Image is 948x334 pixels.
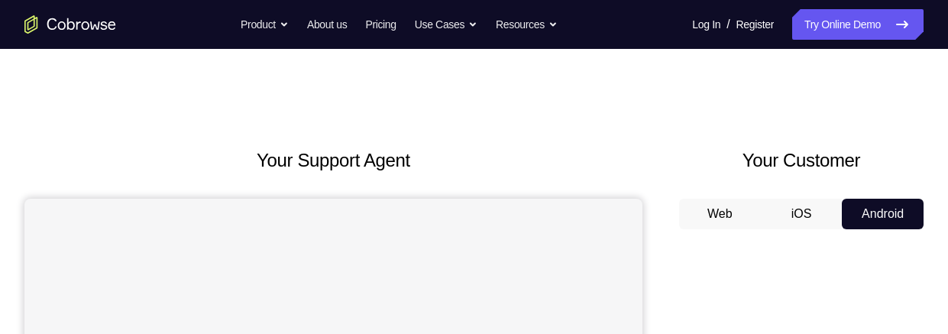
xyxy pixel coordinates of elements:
a: Pricing [365,9,396,40]
button: Android [842,199,924,229]
button: Resources [496,9,558,40]
button: Web [679,199,761,229]
h2: Your Support Agent [24,147,642,174]
button: iOS [761,199,843,229]
a: About us [307,9,347,40]
a: Try Online Demo [792,9,924,40]
span: / [726,15,730,34]
h2: Your Customer [679,147,924,174]
button: Use Cases [415,9,477,40]
a: Register [736,9,774,40]
button: Product [241,9,289,40]
a: Log In [692,9,720,40]
a: Go to the home page [24,15,116,34]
